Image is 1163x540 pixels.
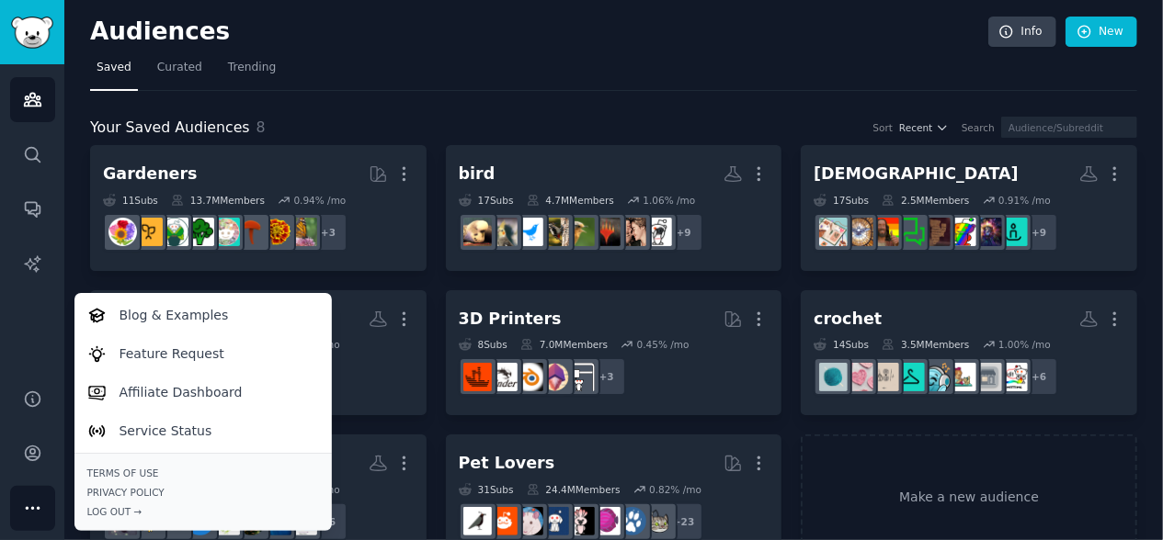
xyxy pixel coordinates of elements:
h2: Audiences [90,17,988,47]
div: Log Out → [87,505,319,518]
img: OrnithologyUK [566,218,595,246]
img: SavageGarden [160,218,188,246]
img: YarnPunk [922,363,951,391]
img: CrochetBlankets [845,363,873,391]
input: Audience/Subreddit [1001,117,1137,138]
img: blender [515,363,543,391]
img: Brochet [819,363,848,391]
img: UKBirds [541,218,569,246]
div: 1.06 % /mo [643,194,695,207]
a: Trending [222,53,282,91]
a: Gardeners11Subs13.7MMembers0.94% /mo+3gardeningwhatsthisplantmycologysucculentsvegetablegardening... [90,145,427,271]
img: KnitHacker [948,363,976,391]
img: flowers [108,218,137,246]
img: ender3 [489,363,518,391]
div: 3.5M Members [882,338,969,351]
img: religion [999,218,1028,246]
img: BibleJournaling [819,218,848,246]
div: + 9 [1020,213,1058,252]
a: 3D Printers8Subs7.0MMembers0.45% /mo+33Dprinting3Dmodelingblenderender3FixMyPrint [446,290,782,416]
div: 2.5M Members [882,194,969,207]
img: AskAChristian [896,218,925,246]
div: 0.91 % /mo [998,194,1051,207]
div: Gardeners [103,163,198,186]
div: 1.00 % /mo [998,338,1051,351]
a: Privacy Policy [87,486,319,499]
img: GardeningUK [134,218,163,246]
div: 3D Printers [459,308,562,331]
div: Pet Lovers [459,452,555,475]
img: Ornithology [515,218,543,246]
div: Search [962,121,995,134]
img: Christian [845,218,873,246]
img: 3Dmodeling [541,363,569,391]
div: + 9 [665,213,703,252]
img: gardening [289,218,317,246]
img: dankchristianmemes [871,218,899,246]
img: smallbusinessindia [974,363,1002,391]
a: Blog & Examples [77,296,328,334]
a: New [1066,17,1137,48]
div: + 3 [587,357,626,396]
div: + 3 [309,213,348,252]
span: Trending [228,60,276,76]
img: mycology [237,218,266,246]
a: Terms of Use [87,467,319,479]
div: 14 Sub s [814,338,869,351]
img: JesusChrist [974,218,1002,246]
img: dogs [618,507,646,535]
div: 4.7M Members [527,194,614,207]
p: Affiliate Dashboard [120,383,243,402]
img: FixMyPrint [463,363,492,391]
a: Saved [90,53,138,91]
img: GummySearch logo [11,17,53,49]
div: 0.82 % /mo [649,483,701,496]
a: baby tracker4Subs12.0MMembers0.09% /moMommitParentingbeyondthebumpNewParents [90,290,427,416]
div: 0.45 % /mo [637,338,690,351]
span: Recent [899,121,932,134]
img: RATS [515,507,543,535]
div: 11 Sub s [103,194,158,207]
div: 24.4M Members [527,483,621,496]
img: Aquariums [592,507,621,535]
div: 7.0M Members [520,338,608,351]
span: 8 [257,118,266,136]
img: BirdLoaf [463,218,492,246]
img: cats [644,507,672,535]
img: ChristianApologetics [922,218,951,246]
img: parrots [566,507,595,535]
p: Blog & Examples [120,306,229,325]
div: 13.7M Members [171,194,265,207]
div: 0.94 % /mo [293,194,346,207]
img: birding [463,507,492,535]
button: Recent [899,121,949,134]
img: crocheting [871,363,899,391]
a: Service Status [77,411,328,450]
img: succulents [211,218,240,246]
div: bird [459,163,496,186]
img: whatbirdisthis [489,218,518,246]
a: Feature Request [77,334,328,373]
span: Your Saved Audiences [90,117,250,140]
a: bird17Subs4.7MMembers1.06% /mo+9canonHot_Romance_StoriesMagicArenaOrnithologyUKUKBirdsOrnithology... [446,145,782,271]
div: 8 Sub s [459,338,507,351]
div: Sort [873,121,894,134]
img: BeardedDragons [489,507,518,535]
span: Saved [97,60,131,76]
div: 31 Sub s [459,483,514,496]
div: crochet [814,308,882,331]
img: GayChristians [948,218,976,246]
p: Feature Request [120,344,224,364]
p: Service Status [120,422,212,441]
img: canon [644,218,672,246]
div: 17 Sub s [814,194,869,207]
a: crochet14Subs3.5MMembers1.00% /mo+6knittingsmallbusinessindiaKnitHackerYarnPunkcrochet_clothingcr... [801,290,1137,416]
img: crochet_clothing [896,363,925,391]
span: Curated [157,60,202,76]
img: Hot_Romance_Stories [618,218,646,246]
a: [DEMOGRAPHIC_DATA]17Subs2.5MMembers0.91% /mo+9religionJesusChristGayChristiansChristianApologetic... [801,145,1137,271]
img: whatsthisplant [263,218,291,246]
div: + 6 [1020,357,1058,396]
img: vegetablegardening [186,218,214,246]
a: Curated [151,53,209,91]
